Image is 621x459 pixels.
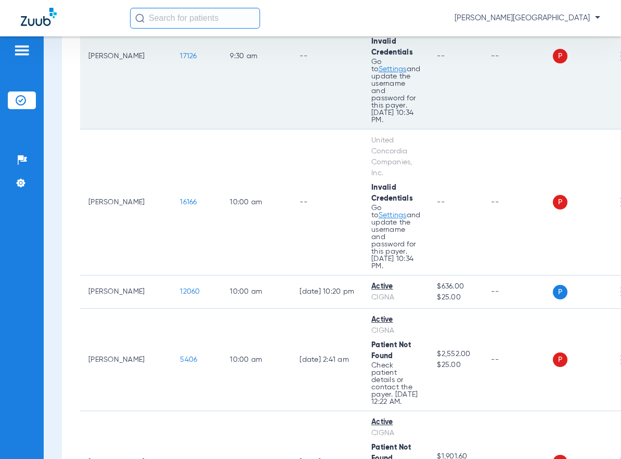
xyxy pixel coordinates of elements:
[437,292,474,303] span: $25.00
[437,281,474,292] span: $636.00
[371,204,420,270] p: Go to and update the username and password for this payer. [DATE] 10:34 PM.
[130,8,260,29] input: Search for patients
[437,53,445,60] span: --
[371,135,420,179] div: United Concordia Companies, Inc.
[437,199,445,206] span: --
[180,288,200,295] span: 12060
[222,309,291,411] td: 10:00 AM
[553,195,567,209] span: P
[371,38,413,56] span: Invalid Credentials
[222,129,291,276] td: 10:00 AM
[371,184,413,202] span: Invalid Credentials
[80,276,172,309] td: [PERSON_NAME]
[371,314,420,325] div: Active
[371,362,420,405] p: Check patient details or contact the payer. [DATE] 12:22 AM.
[21,8,57,26] img: Zuub Logo
[437,360,474,371] span: $25.00
[371,342,411,360] span: Patient Not Found
[371,417,420,428] div: Active
[222,276,291,309] td: 10:00 AM
[80,309,172,411] td: [PERSON_NAME]
[455,13,600,23] span: [PERSON_NAME][GEOGRAPHIC_DATA]
[80,129,172,276] td: [PERSON_NAME]
[135,14,145,23] img: Search Icon
[291,309,363,411] td: [DATE] 2:41 AM
[553,49,567,63] span: P
[437,349,474,360] span: $2,552.00
[483,276,553,309] td: --
[379,212,407,219] a: Settings
[483,129,553,276] td: --
[371,292,420,303] div: CIGNA
[180,199,197,206] span: 16166
[371,281,420,292] div: Active
[483,309,553,411] td: --
[553,285,567,299] span: P
[180,53,197,60] span: 17126
[569,409,621,459] iframe: Chat Widget
[553,352,567,367] span: P
[371,428,420,439] div: CIGNA
[371,58,420,124] p: Go to and update the username and password for this payer. [DATE] 10:34 PM.
[180,356,197,363] span: 5406
[14,44,30,57] img: hamburger-icon
[291,276,363,309] td: [DATE] 10:20 PM
[379,65,407,73] a: Settings
[371,325,420,336] div: CIGNA
[291,129,363,276] td: --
